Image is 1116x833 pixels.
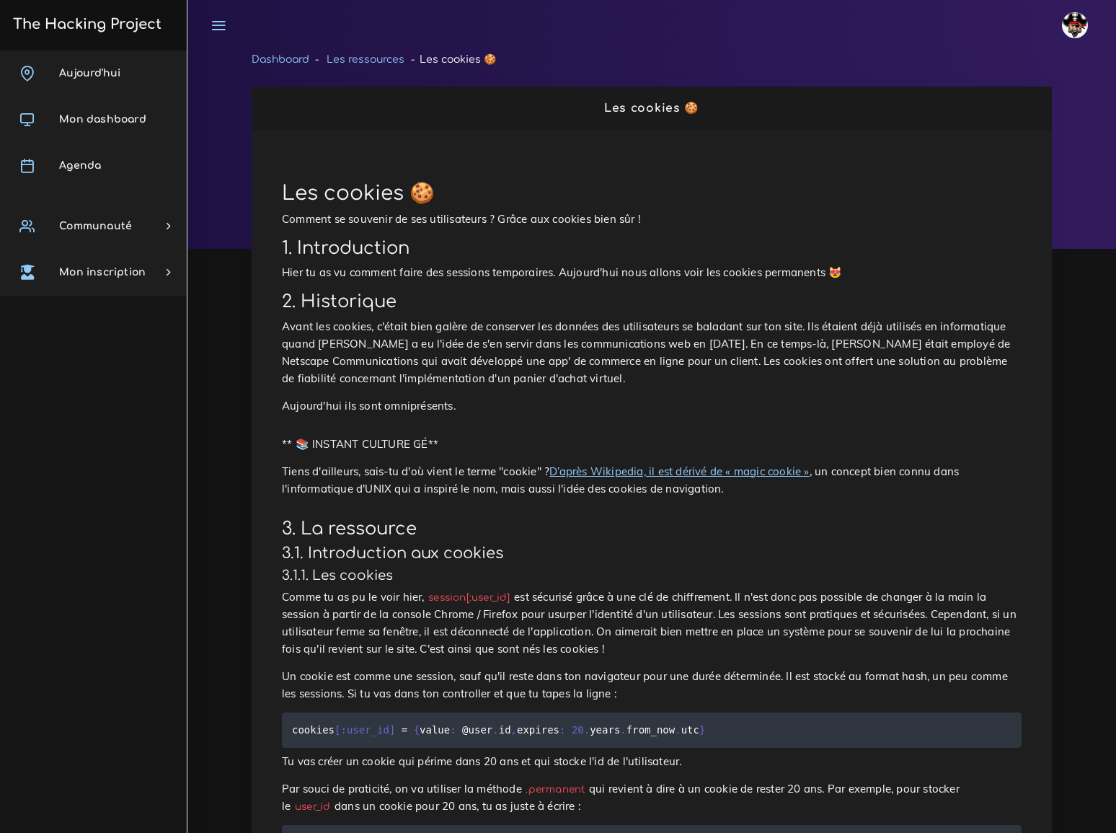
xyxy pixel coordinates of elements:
[340,724,389,736] span: :user_id
[282,182,1022,206] h1: Les cookies 🍪
[282,436,1022,453] p: ** 📚 INSTANT CULTURE GÉ**
[292,722,709,738] code: cookies value id expires years from_now utc
[59,114,146,125] span: Mon dashboard
[327,54,404,65] a: Les ressources
[282,519,1022,539] h2: 3. La ressource
[282,264,1022,281] p: Hier tu as vu comment faire des sessions temporaires. Aujourd'hui nous allons voir les cookies pe...
[620,724,626,736] span: .
[282,238,1022,259] h2: 1. Introduction
[282,463,1022,498] p: Tiens d'ailleurs, sais-tu d'où vient le terme "cookie" ? , un concept bien connu dans l'informati...
[282,291,1022,312] h2: 2. Historique
[699,724,705,736] span: }
[267,102,1037,115] h2: Les cookies 🍪
[425,590,515,605] code: session[:user_id]
[59,68,120,79] span: Aujourd'hui
[282,668,1022,702] p: Un cookie est comme une session, sauf qu'il reste dans ton navigateur pour une durée déterminée. ...
[291,799,335,814] code: user_id
[59,267,146,278] span: Mon inscription
[549,464,809,478] a: D’après Wikipedia, il est dérivé de « magic cookie »
[450,724,456,736] span: :
[559,724,565,736] span: :
[511,724,517,736] span: ,
[59,221,132,232] span: Communauté
[282,545,1022,563] h3: 3.1. Introduction aux cookies
[522,782,589,797] code: .permanent
[282,753,1022,770] p: Tu vas créer un cookie qui périme dans 20 ans et qui stocke l'id de l'utilisateur.
[59,160,101,171] span: Agenda
[335,724,340,736] span: [
[282,211,1022,228] p: Comment se souvenir de ses utilisateurs ? Grâce aux cookies bien sûr !
[462,724,492,736] span: @user
[404,50,495,69] li: Les cookies 🍪
[389,724,395,736] span: ]
[252,54,309,65] a: Dashboard
[572,724,584,736] span: 20
[282,589,1022,658] p: Comme tu as pu le voir hier, est sécurisé grâce à une clé de chiffrement. Il n'est donc pas possi...
[9,17,161,32] h3: The Hacking Project
[584,724,590,736] span: .
[1062,12,1088,38] img: avatar
[414,724,420,736] span: {
[282,397,1022,415] p: Aujourd'hui ils sont omniprésents.
[282,318,1022,387] p: Avant les cookies, c'était bien galère de conserver les données des utilisateurs se baladant sur ...
[492,724,498,736] span: .
[282,780,1022,815] p: Par souci de praticité, on va utiliser la méthode qui revient à dire à un cookie de rester 20 ans...
[402,724,407,736] span: =
[675,724,681,736] span: .
[282,568,1022,583] h4: 3.1.1. Les cookies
